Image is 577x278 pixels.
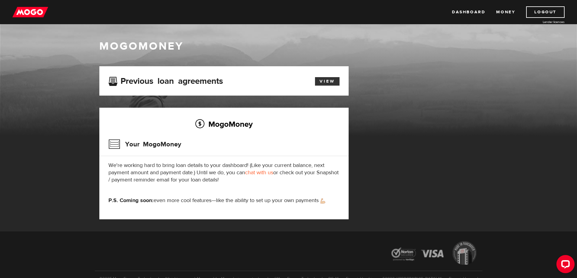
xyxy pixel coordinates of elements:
[99,40,478,53] h1: MogoMoney
[320,198,325,204] img: strong arm emoji
[108,136,181,152] h3: Your MogoMoney
[452,6,485,18] a: Dashboard
[108,76,223,84] h3: Previous loan agreements
[496,6,515,18] a: Money
[315,77,340,86] a: View
[245,169,273,176] a: chat with us
[108,118,340,130] h2: MogoMoney
[526,6,565,18] a: Logout
[386,237,482,271] img: legal-icons-92a2ffecb4d32d839781d1b4e4802d7b.png
[519,20,565,24] a: Lender licences
[108,162,340,184] p: We're working hard to bring loan details to your dashboard! (Like your current balance, next paym...
[12,6,48,18] img: mogo_logo-11ee424be714fa7cbb0f0f49df9e16ec.png
[108,197,340,204] p: even more cool features—like the ability to set up your own payments
[552,253,577,278] iframe: LiveChat chat widget
[108,197,154,204] strong: P.S. Coming soon:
